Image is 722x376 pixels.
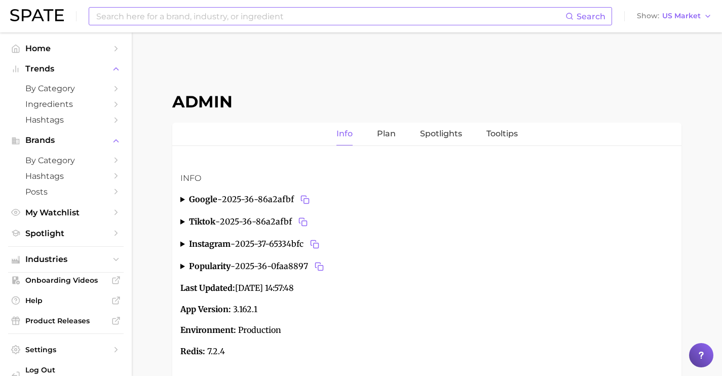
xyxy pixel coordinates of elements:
span: by Category [25,84,106,93]
span: Hashtags [25,115,106,125]
button: Industries [8,252,124,267]
span: Hashtags [25,171,106,181]
a: Hashtags [8,168,124,184]
a: Settings [8,342,124,357]
strong: Last Updated: [180,283,235,293]
span: Industries [25,255,106,264]
p: 7.2.4 [180,345,673,358]
summary: instagram-2025-37-65334bfcCopy 2025-37-65334bfc to clipboard [180,237,673,251]
a: Ingredients [8,96,124,112]
strong: google [189,194,217,204]
span: Posts [25,187,106,197]
span: by Category [25,156,106,165]
span: - [231,261,235,271]
p: Production [180,324,673,337]
a: Home [8,41,124,56]
button: Copy 2025-37-65334bfc to clipboard [308,237,322,251]
span: Help [25,296,106,305]
span: Show [637,13,659,19]
span: Trends [25,64,106,73]
a: Product Releases [8,313,124,328]
a: Posts [8,184,124,200]
a: by Category [8,81,124,96]
a: Help [8,293,124,308]
span: Search [577,12,605,21]
summary: popularity-2025-36-0faa8897Copy 2025-36-0faa8897 to clipboard [180,259,673,274]
button: Copy 2025-36-86a2afbf to clipboard [296,215,310,229]
span: Log Out [25,365,116,374]
button: Copy 2025-36-86a2afbf to clipboard [298,193,312,207]
button: Copy 2025-36-0faa8897 to clipboard [312,259,326,274]
span: - [231,239,235,249]
h3: Info [180,172,673,184]
strong: Environment: [180,325,236,335]
strong: popularity [189,261,231,271]
strong: tiktok [189,216,215,227]
span: My Watchlist [25,208,106,217]
a: Plan [377,123,396,145]
a: Spotlight [8,225,124,241]
span: - [215,216,220,227]
span: US Market [662,13,701,19]
span: Home [25,44,106,53]
span: 2025-37-65334bfc [235,237,322,251]
span: Settings [25,345,106,354]
a: Hashtags [8,112,124,128]
a: by Category [8,153,124,168]
button: Trends [8,61,124,77]
p: 3.162.1 [180,303,673,316]
span: Spotlight [25,229,106,238]
span: 2025-36-86a2afbf [220,215,310,229]
strong: Redis: [180,346,205,356]
summary: tiktok-2025-36-86a2afbfCopy 2025-36-86a2afbf to clipboard [180,215,673,229]
img: SPATE [10,9,64,21]
a: Tooltips [486,123,518,145]
a: My Watchlist [8,205,124,220]
p: [DATE] 14:57:48 [180,282,673,295]
strong: App Version: [180,304,231,314]
a: Spotlights [420,123,462,145]
span: 2025-36-86a2afbf [222,193,312,207]
span: Onboarding Videos [25,276,106,285]
h1: Admin [172,92,681,111]
span: Brands [25,136,106,145]
button: ShowUS Market [634,10,714,23]
input: Search here for a brand, industry, or ingredient [95,8,565,25]
button: Brands [8,133,124,148]
span: Product Releases [25,316,106,325]
a: Onboarding Videos [8,273,124,288]
span: Ingredients [25,99,106,109]
span: - [217,194,222,204]
span: 2025-36-0faa8897 [235,259,326,274]
strong: instagram [189,239,231,249]
summary: google-2025-36-86a2afbfCopy 2025-36-86a2afbf to clipboard [180,193,673,207]
a: Info [336,123,353,145]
